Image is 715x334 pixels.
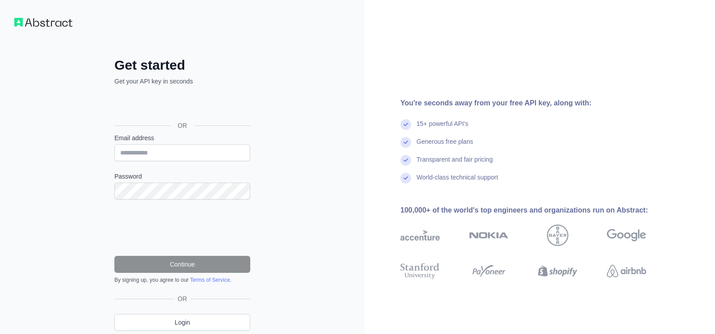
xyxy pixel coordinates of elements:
div: By signing up, you agree to our . [114,276,250,284]
div: 15+ powerful API's [416,119,468,137]
img: airbnb [607,261,646,281]
span: OR [174,294,191,303]
img: payoneer [469,261,509,281]
label: Email address [114,134,250,142]
a: Login [114,314,250,331]
div: 100,000+ of the world's top engineers and organizations run on Abstract: [400,205,675,216]
img: google [607,225,646,246]
img: check mark [400,173,411,184]
iframe: reCAPTCHA [114,210,250,245]
img: Workflow [14,18,72,27]
img: nokia [469,225,509,246]
label: Password [114,172,250,181]
img: stanford university [400,261,440,281]
iframe: Botão "Fazer login com o Google" [110,96,253,115]
div: Generous free plans [416,137,473,155]
img: shopify [538,261,577,281]
img: check mark [400,137,411,148]
div: World-class technical support [416,173,498,191]
button: Continue [114,256,250,273]
span: OR [171,121,194,130]
img: bayer [547,225,568,246]
h2: Get started [114,57,250,73]
p: Get your API key in seconds [114,77,250,86]
div: Fazer login com o Google. Abre em uma nova guia [114,96,248,115]
img: check mark [400,119,411,130]
a: Terms of Service [190,277,230,283]
img: accenture [400,225,440,246]
div: You're seconds away from your free API key, along with: [400,98,675,109]
img: check mark [400,155,411,166]
div: Transparent and fair pricing [416,155,493,173]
